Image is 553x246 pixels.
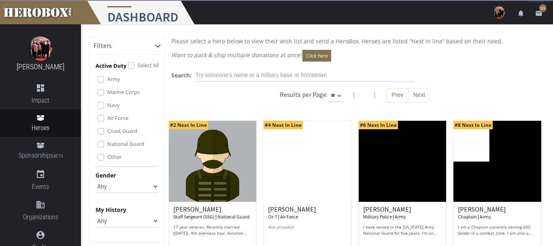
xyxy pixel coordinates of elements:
[458,224,537,236] p: I am a Chaplain currently serving 600 Solder in a combat zone. I am also a husband, dad, [DEMOGRA...
[107,139,144,148] label: National Guard
[107,88,140,96] label: Marine Corps
[107,152,121,161] label: Other
[169,121,208,129] span: #2 Next In Line
[453,121,493,129] span: #8 Next In Line
[517,10,525,17] i: notifications
[96,205,126,214] label: My History
[268,224,347,236] p: Not provided
[107,126,137,135] label: Coast Guard
[17,62,64,71] a: [PERSON_NAME]
[173,224,252,236] p: 17 year veteran. Recently married ([DATE]). 4th overseas tour. Aviation Operations is my job.
[458,206,537,220] h6: [PERSON_NAME]
[363,224,442,236] p: I have served in the [US_STATE] Army National Guard for five years. I’m an avid [US_STATE] Capita...
[302,50,331,62] button: Click here
[94,42,112,49] h6: Filters
[53,154,63,159] small: BETA
[171,71,191,80] label: Search:
[264,121,303,129] span: #4 Next In Line
[363,214,406,220] small: Military Police | Army
[96,61,126,71] p: Active Duty
[535,10,542,17] i: email
[138,61,159,70] label: Select All
[408,88,430,103] button: Next
[268,206,347,220] h6: [PERSON_NAME]
[493,6,505,19] img: user-image
[196,69,414,82] input: Try someone's name or a military base or hometown
[280,90,328,98] h6: Results per Page:
[458,214,491,220] small: Chaplain | Army
[173,214,250,220] small: Staff Sergeant (SSG) | National Guard
[173,206,252,220] h6: [PERSON_NAME]
[28,36,53,61] img: image
[107,75,120,83] label: Army
[171,36,539,46] p: Please select a hero below to view their wish list and send a HeroBox. Heroes are listed “Next in...
[96,171,116,180] label: Gender
[268,214,298,220] small: Or-7 | Air Force
[107,101,120,109] label: Navy
[352,91,355,98] span: |
[363,206,442,220] h6: [PERSON_NAME]
[107,113,128,122] label: Air Force
[539,4,547,12] span: 69
[373,91,376,98] span: |
[359,121,398,129] span: #6 Next In Line
[171,50,539,62] p: Want to pack & ship multiple donations at once?
[386,88,408,103] button: Prev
